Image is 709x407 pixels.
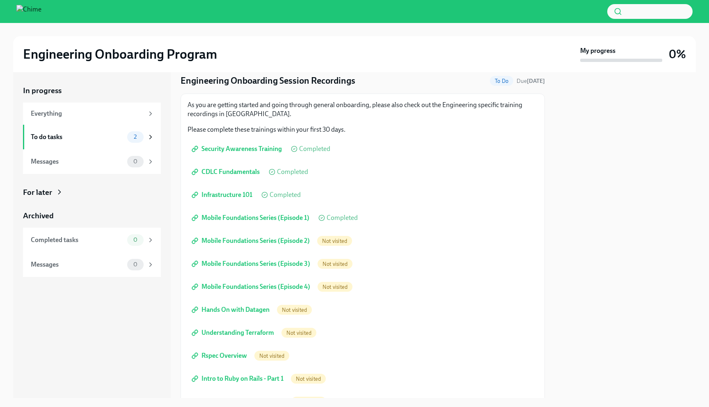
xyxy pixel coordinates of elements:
span: August 28th, 2025 00:00 [517,77,545,85]
a: Intro to Ruby on Rails - Part 1 [188,370,289,387]
a: Rspec Overview [188,348,253,364]
span: Mobile Foundations Series (Episode 3) [193,260,310,268]
a: Understanding Terraform [188,325,280,341]
a: Mobile Foundations Series (Episode 2) [188,233,316,249]
h2: Engineering Onboarding Program [23,46,217,62]
span: Hands On with Datagen [193,306,270,314]
span: Not visited [277,307,312,313]
span: Mobile Foundations Series (Episode 1) [193,214,309,222]
span: Not visited [317,238,352,244]
h3: 0% [669,47,686,62]
span: Mobile Foundations Series (Episode 4) [193,283,310,291]
a: Mobile Foundations Series (Episode 1) [188,210,315,226]
div: Messages [31,260,124,269]
span: Completed [270,192,301,198]
div: Completed tasks [31,236,124,245]
h4: Engineering Onboarding Session Recordings [181,75,355,87]
span: CDLC Fundamentals [193,168,260,176]
a: Infrastructure 101 [188,187,258,203]
span: 0 [128,261,142,268]
strong: [DATE] [527,78,545,85]
a: Everything [23,103,161,125]
span: Not visited [281,330,316,336]
span: Completed [299,146,330,152]
p: Please complete these trainings within your first 30 days. [188,125,538,134]
span: Intro to Ruby on Rails - Part 1 [193,375,284,383]
span: Completed [327,215,358,221]
a: Messages0 [23,149,161,174]
span: Security Awareness Training [193,145,282,153]
div: Everything [31,109,144,118]
a: Mobile Foundations Series (Episode 4) [188,279,316,295]
a: In progress [23,85,161,96]
span: To Do [490,78,513,84]
a: Security Awareness Training [188,141,288,157]
p: As you are getting started and going through general onboarding, please also check out the Engine... [188,101,538,119]
span: Not visited [254,353,289,359]
span: Intro to Ruby on Rails - Part 2 [193,398,284,406]
span: Infrastructure 101 [193,191,252,199]
a: Mobile Foundations Series (Episode 3) [188,256,316,272]
a: CDLC Fundamentals [188,164,265,180]
div: To do tasks [31,133,124,142]
span: 0 [128,158,142,165]
a: To do tasks2 [23,125,161,149]
span: Not visited [318,261,352,267]
strong: My progress [580,46,615,55]
span: 2 [129,134,142,140]
a: Hands On with Datagen [188,302,275,318]
span: Not visited [291,376,326,382]
span: Due [517,78,545,85]
span: Mobile Foundations Series (Episode 2) [193,237,310,245]
img: Chime [16,5,41,18]
a: For later [23,187,161,198]
a: Completed tasks0 [23,228,161,252]
div: For later [23,187,52,198]
span: Understanding Terraform [193,329,274,337]
span: Not visited [318,284,352,290]
a: Messages0 [23,252,161,277]
span: Rspec Overview [193,352,247,360]
span: 0 [128,237,142,243]
span: Completed [277,169,308,175]
a: Archived [23,210,161,221]
div: Messages [31,157,124,166]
